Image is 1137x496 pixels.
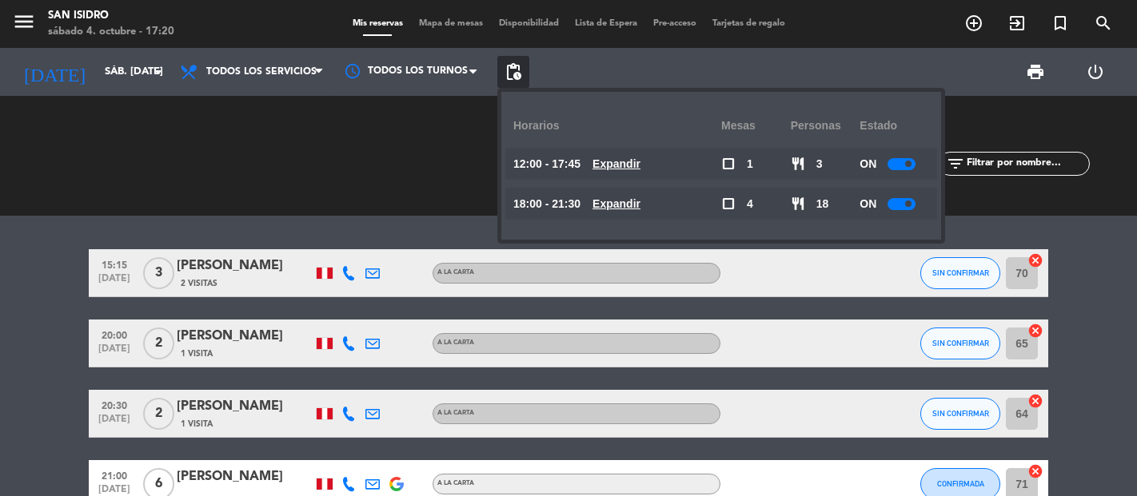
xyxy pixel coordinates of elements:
[816,195,829,213] span: 18
[791,157,805,171] span: restaurant
[12,10,36,39] button: menu
[1051,14,1070,33] i: turned_in_not
[143,257,174,289] span: 3
[94,255,134,273] span: 15:15
[12,54,97,89] i: [DATE]
[504,62,523,81] span: pending_actions
[965,155,1089,173] input: Filtrar por nombre...
[389,477,404,491] img: google-logo.png
[177,256,313,276] div: [PERSON_NAME]
[491,19,567,28] span: Disponibilidad
[48,24,174,40] div: sábado 4. octubre - 17:20
[791,196,805,211] span: restaurant
[94,343,134,362] span: [DATE]
[177,326,313,347] div: [PERSON_NAME]
[1094,14,1113,33] i: search
[177,396,313,417] div: [PERSON_NAME]
[920,257,1000,289] button: SIN CONFIRMAR
[946,154,965,173] i: filter_list
[1027,252,1043,268] i: cancel
[94,325,134,343] span: 20:00
[181,418,213,431] span: 1 Visita
[1026,62,1045,81] span: print
[860,155,876,173] span: ON
[1027,323,1043,339] i: cancel
[747,195,753,213] span: 4
[513,195,580,213] span: 18:00 - 21:30
[94,466,134,484] span: 21:00
[437,269,474,276] span: A la carta
[206,66,317,77] span: Todos los servicios
[143,327,174,359] span: 2
[937,479,984,488] span: CONFIRMADA
[721,104,791,148] div: Mesas
[592,197,640,210] u: Expandir
[747,155,753,173] span: 1
[920,327,1000,359] button: SIN CONFIRMAR
[1027,393,1043,409] i: cancel
[1086,62,1105,81] i: power_settings_new
[932,268,989,277] span: SIN CONFIRMAR
[94,414,134,432] span: [DATE]
[143,398,174,430] span: 2
[645,19,704,28] span: Pre-acceso
[513,104,721,148] div: Horarios
[1007,14,1027,33] i: exit_to_app
[932,339,989,347] span: SIN CONFIRMAR
[94,273,134,292] span: [DATE]
[860,195,876,213] span: ON
[721,196,736,211] span: check_box_outline_blank
[437,480,474,486] span: A la carta
[177,466,313,487] div: [PERSON_NAME]
[437,339,474,346] span: A la carta
[860,104,929,148] div: Estado
[149,62,168,81] i: arrow_drop_down
[437,410,474,416] span: A la carta
[964,14,983,33] i: add_circle_outline
[181,347,213,360] span: 1 Visita
[920,398,1000,430] button: SIN CONFIRMAR
[932,409,989,418] span: SIN CONFIRMAR
[721,157,736,171] span: check_box_outline_blank
[1027,463,1043,479] i: cancel
[791,104,860,148] div: personas
[704,19,793,28] span: Tarjetas de regalo
[513,155,580,173] span: 12:00 - 17:45
[567,19,645,28] span: Lista de Espera
[345,19,411,28] span: Mis reservas
[411,19,491,28] span: Mapa de mesas
[94,395,134,414] span: 20:30
[1066,48,1126,96] div: LOG OUT
[181,277,217,290] span: 2 Visitas
[12,10,36,34] i: menu
[592,157,640,170] u: Expandir
[48,8,174,24] div: San Isidro
[816,155,823,173] span: 3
